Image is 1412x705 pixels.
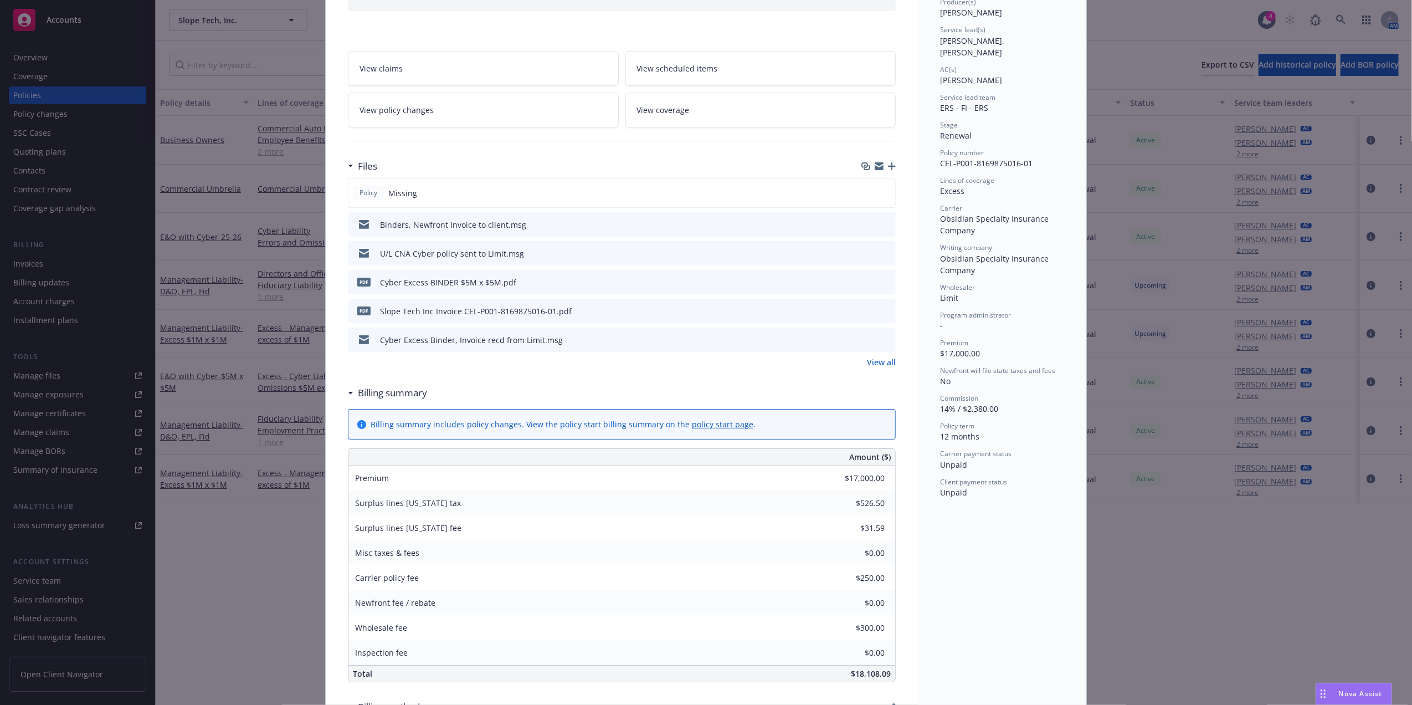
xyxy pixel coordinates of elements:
[940,176,994,185] span: Lines of coverage
[940,93,995,102] span: Service lead team
[355,647,408,658] span: Inspection fee
[819,520,891,537] input: 0.00
[358,159,377,173] h3: Files
[881,219,891,231] button: preview file
[371,418,756,430] div: Billing summary includes policy changes. View the policy start billing summary on the .
[940,310,1011,320] span: Program administrator
[940,403,998,414] span: 14% / $2,380.00
[940,283,975,292] span: Wholesaler
[864,219,872,231] button: download file
[940,75,1002,85] span: [PERSON_NAME]
[940,120,958,130] span: Stage
[348,93,619,127] a: View policy changes
[940,376,951,386] span: No
[864,248,872,259] button: download file
[1316,683,1330,704] div: Drag to move
[940,394,978,403] span: Commission
[881,305,891,317] button: preview file
[940,103,988,113] span: ERS - FI - ERS
[348,51,619,86] a: View claims
[864,305,872,317] button: download file
[940,243,992,252] span: Writing company
[357,306,371,315] span: pdf
[353,668,372,679] span: Total
[881,277,891,288] button: preview file
[819,595,891,611] input: 0.00
[940,293,958,303] span: Limit
[940,65,957,74] span: AC(s)
[940,130,972,141] span: Renewal
[355,573,419,583] span: Carrier policy fee
[355,622,407,633] span: Wholesale fee
[637,63,718,74] span: View scheduled items
[940,449,1011,458] span: Carrier payment status
[637,104,690,116] span: View coverage
[881,248,891,259] button: preview file
[881,334,891,346] button: preview file
[348,159,377,173] div: Files
[940,35,1007,58] span: [PERSON_NAME], [PERSON_NAME]
[357,188,379,198] span: Policy
[819,470,891,487] input: 0.00
[355,548,419,558] span: Misc taxes & fees
[625,51,896,86] a: View scheduled items
[357,278,371,286] span: pdf
[1316,683,1392,705] button: Nova Assist
[360,63,403,74] span: View claims
[355,498,461,508] span: Surplus lines [US_STATE] tax
[358,386,427,400] h3: Billing summary
[360,104,434,116] span: View policy changes
[940,348,980,359] span: $17,000.00
[355,597,435,608] span: Newfront fee / rebate
[940,431,979,442] span: 12 months
[380,305,572,317] div: Slope Tech Inc Invoice CEL-P001-8169875016-01.pdf
[355,523,461,533] span: Surplus lines [US_STATE] fee
[940,25,985,34] span: Service lead(s)
[819,570,891,586] input: 0.00
[380,248,524,259] div: U/L CNA Cyber policy sent to Limit.msg
[692,419,753,430] a: policy start page
[867,356,896,368] a: View all
[940,213,1051,236] span: Obsidian Specialty Insurance Company
[940,421,974,431] span: Policy term
[380,277,516,288] div: Cyber Excess BINDER $5M x $5M.pdf
[940,186,964,196] span: Excess
[819,620,891,636] input: 0.00
[380,219,526,231] div: Binders, Newfront Invoice to client.msg
[1339,689,1383,698] span: Nova Assist
[819,645,891,661] input: 0.00
[819,545,891,561] input: 0.00
[940,487,967,498] span: Unpaid
[940,148,984,157] span: Policy number
[864,277,872,288] button: download file
[348,386,427,400] div: Billing summary
[819,495,891,512] input: 0.00
[851,668,891,679] span: $18,108.09
[388,187,417,199] span: Missing
[940,459,967,470] span: Unpaid
[940,7,1002,18] span: [PERSON_NAME]
[940,203,962,213] span: Carrier
[625,93,896,127] a: View coverage
[864,334,872,346] button: download file
[849,451,891,463] span: Amount ($)
[940,253,1051,275] span: Obsidian Specialty Insurance Company
[940,338,968,348] span: Premium
[355,473,389,483] span: Premium
[940,366,1055,375] span: Newfront will file state taxes and fees
[380,334,563,346] div: Cyber Excess Binder, Invoice recd from Limit.msg
[940,158,1033,168] span: CEL-P001-8169875016-01
[940,320,943,331] span: -
[940,477,1007,487] span: Client payment status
